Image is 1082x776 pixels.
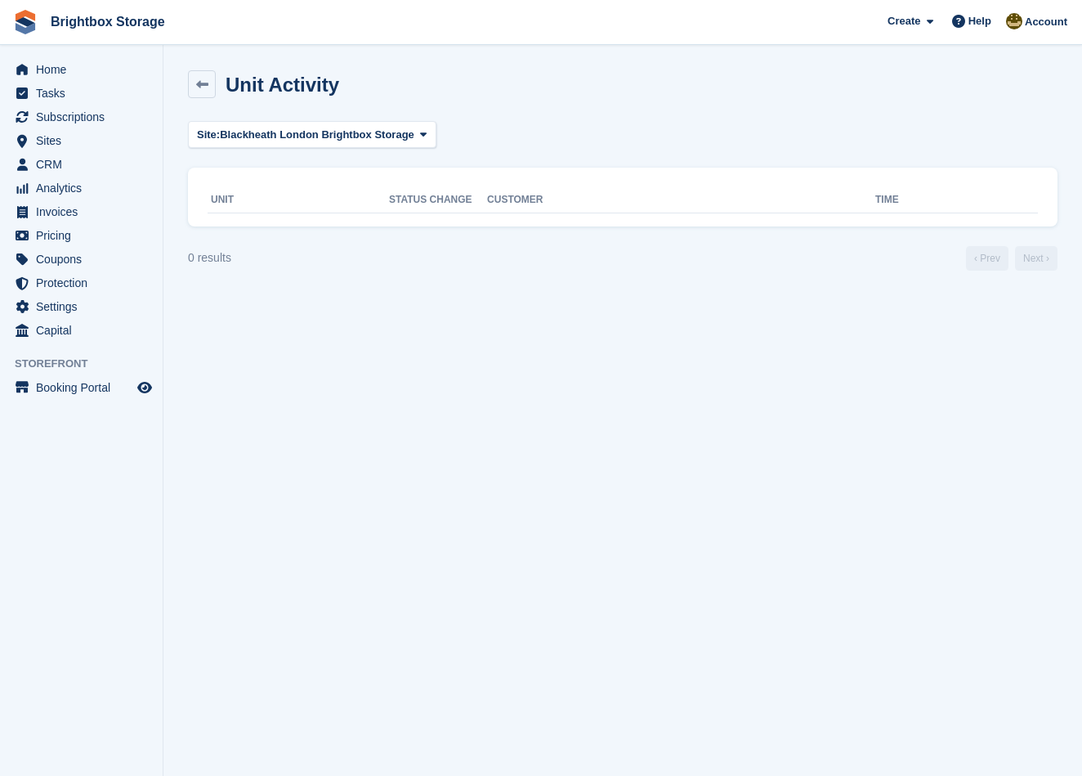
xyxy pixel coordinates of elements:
span: Help [968,13,991,29]
span: Account [1025,14,1067,30]
span: Analytics [36,177,134,200]
a: menu [8,82,154,105]
a: menu [8,129,154,152]
th: Status change [389,187,487,213]
img: Viki [1006,13,1022,29]
span: Invoices [36,200,134,223]
span: Home [36,58,134,81]
span: Storefront [15,356,163,372]
a: menu [8,295,154,318]
span: Site: [197,127,220,143]
th: Customer [487,187,875,213]
span: Coupons [36,248,134,271]
h1: Unit Activity [226,74,339,96]
nav: Page [963,246,1061,271]
a: menu [8,248,154,271]
a: menu [8,153,154,176]
button: Site: Blackheath London Brightbox Storage [188,121,436,148]
span: Pricing [36,224,134,247]
th: Unit [208,187,389,213]
span: Settings [36,295,134,318]
a: Preview store [135,378,154,397]
span: Sites [36,129,134,152]
img: stora-icon-8386f47178a22dfd0bd8f6a31ec36ba5ce8667c1dd55bd0f319d3a0aa187defe.svg [13,10,38,34]
a: Previous [966,246,1008,271]
a: Brightbox Storage [44,8,172,35]
div: 0 results [188,249,231,267]
span: Tasks [36,82,134,105]
a: menu [8,271,154,294]
a: menu [8,319,154,342]
a: menu [8,200,154,223]
a: menu [8,376,154,399]
span: Protection [36,271,134,294]
span: Blackheath London Brightbox Storage [220,127,414,143]
a: Next [1015,246,1057,271]
a: menu [8,177,154,200]
a: menu [8,105,154,128]
a: menu [8,58,154,81]
span: Create [888,13,920,29]
a: menu [8,224,154,247]
th: Time [875,187,1038,213]
span: Subscriptions [36,105,134,128]
span: Capital [36,319,134,342]
span: Booking Portal [36,376,134,399]
span: CRM [36,153,134,176]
